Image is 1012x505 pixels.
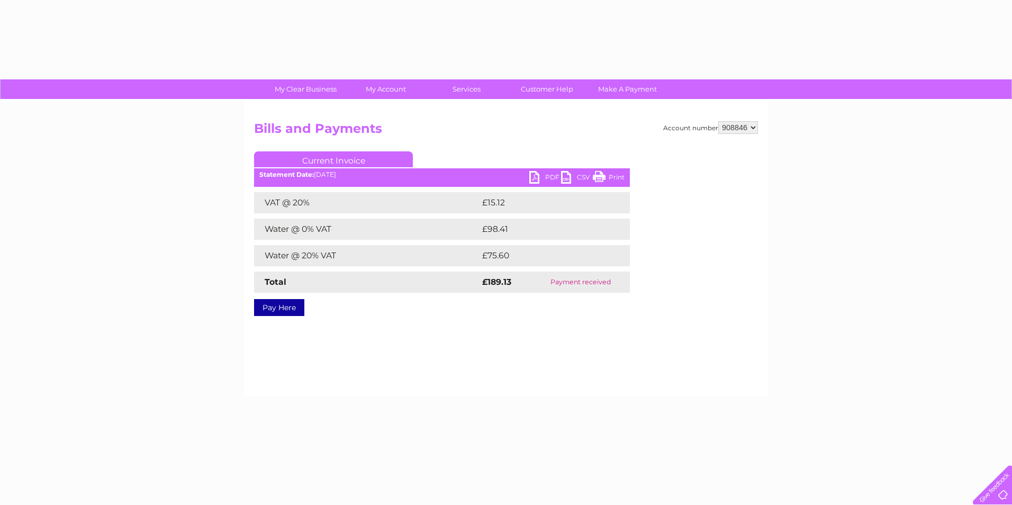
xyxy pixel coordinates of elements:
[561,171,593,186] a: CSV
[265,277,286,287] strong: Total
[259,170,314,178] b: Statement Date:
[254,192,480,213] td: VAT @ 20%
[531,272,630,293] td: Payment received
[262,79,349,99] a: My Clear Business
[254,245,480,266] td: Water @ 20% VAT
[254,299,304,316] a: Pay Here
[503,79,591,99] a: Customer Help
[342,79,430,99] a: My Account
[423,79,510,99] a: Services
[254,151,413,167] a: Current Invoice
[480,219,608,240] td: £98.41
[254,171,630,178] div: [DATE]
[663,121,758,134] div: Account number
[480,245,609,266] td: £75.60
[480,192,606,213] td: £15.12
[529,171,561,186] a: PDF
[254,121,758,141] h2: Bills and Payments
[482,277,511,287] strong: £189.13
[593,171,625,186] a: Print
[584,79,671,99] a: Make A Payment
[254,219,480,240] td: Water @ 0% VAT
